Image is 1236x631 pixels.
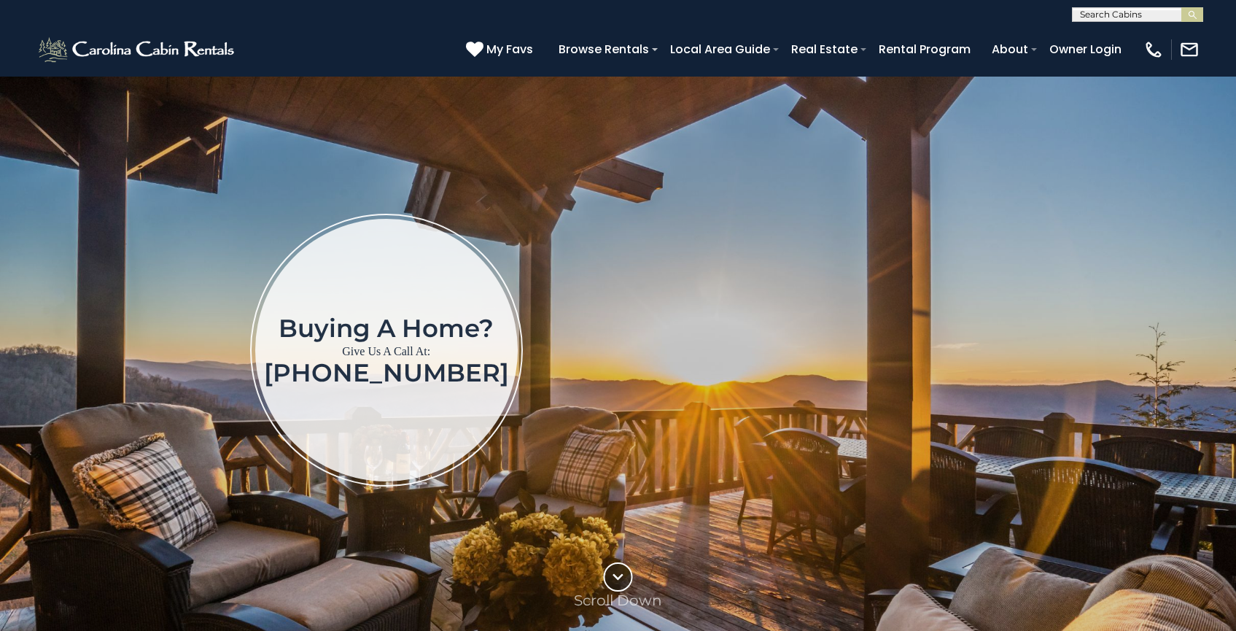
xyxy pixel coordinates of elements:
[551,36,656,62] a: Browse Rentals
[751,153,1215,546] iframe: New Contact Form
[1042,36,1129,62] a: Owner Login
[264,341,509,362] p: Give Us A Call At:
[574,592,662,609] p: Scroll Down
[36,35,238,64] img: White-1-2.png
[264,315,509,341] h1: Buying a home?
[984,36,1035,62] a: About
[663,36,777,62] a: Local Area Guide
[1143,39,1164,60] img: phone-regular-white.png
[486,40,533,58] span: My Favs
[1179,39,1200,60] img: mail-regular-white.png
[871,36,978,62] a: Rental Program
[784,36,865,62] a: Real Estate
[466,40,537,59] a: My Favs
[264,357,509,388] a: [PHONE_NUMBER]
